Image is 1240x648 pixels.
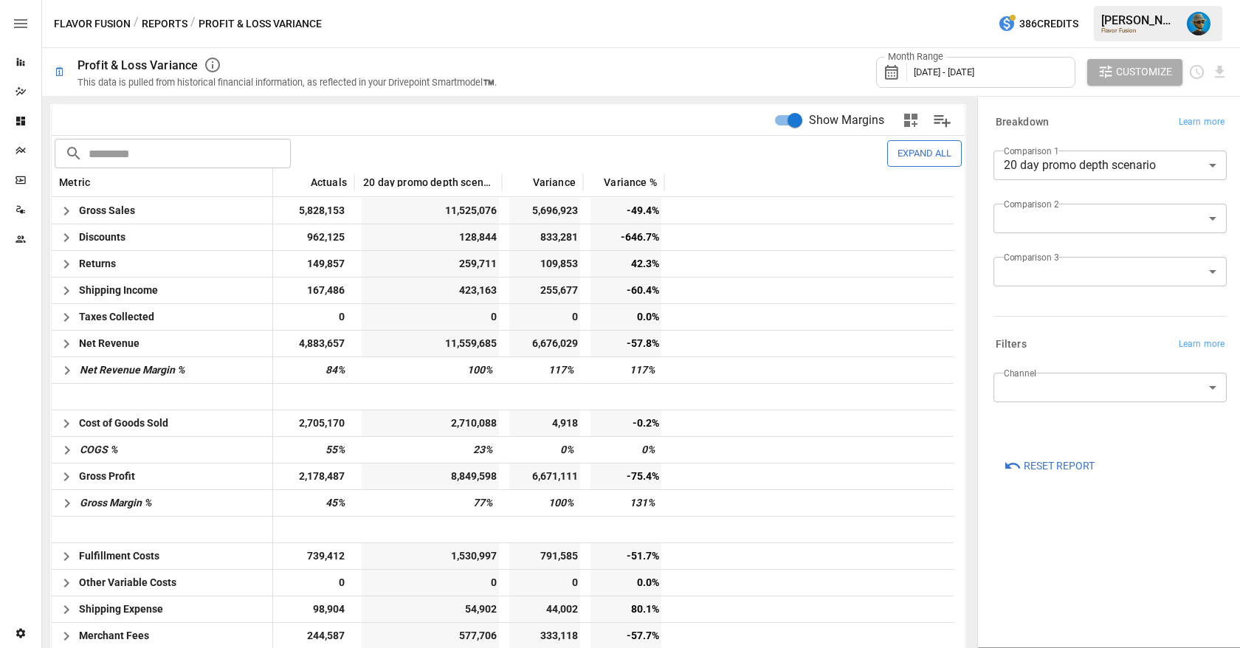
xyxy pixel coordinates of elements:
div: Profit & Loss Variance [77,58,198,72]
span: 77% [467,497,492,509]
span: 0.0% [590,570,661,596]
h6: Breakdown [996,114,1049,131]
span: 0% [635,444,655,455]
span: 791,585 [509,543,580,569]
span: 0 [362,570,499,596]
span: Discounts [79,231,125,243]
span: -51.7% [590,543,661,569]
span: Variance % [604,178,657,187]
span: Net Revenue Margin % [80,364,185,376]
div: This data is pulled from historical financial information, as reflected in your Drivepoint Smartm... [77,77,497,88]
label: Comparison 2 [1004,198,1058,210]
span: 100% [461,364,492,376]
button: Reports [142,15,187,33]
span: Shipping Expense [79,603,163,615]
span: 0.0% [590,304,661,330]
span: 0 [280,304,347,330]
span: 11,525,076 [362,198,499,224]
span: Shipping Income [79,284,158,296]
span: -0.2% [590,410,661,436]
span: Net Revenue [79,337,139,349]
span: COGS % [80,444,117,455]
span: 6,676,029 [509,331,580,356]
span: 0% [554,444,573,455]
span: 100% [542,497,573,509]
span: 1,530,997 [362,543,499,569]
span: 2,710,088 [362,410,499,436]
span: -49.4% [590,198,661,224]
label: Comparison 1 [1004,145,1058,157]
span: 109,853 [509,251,580,277]
span: 20 day promo depth scenario [363,178,495,187]
button: Customize [1087,59,1183,86]
span: 128,844 [362,224,499,250]
span: Gross Margin % [80,497,151,509]
span: 0 [509,570,580,596]
span: [DATE] - [DATE] [914,66,974,77]
button: Reset Report [993,452,1105,479]
span: 5,696,923 [509,198,580,224]
label: Month Range [884,50,947,63]
span: 386 Credits [1019,15,1078,33]
span: 259,711 [362,251,499,277]
span: 117% [624,364,655,376]
span: Show Margins [809,111,884,129]
div: / [190,15,196,33]
span: 84% [320,364,345,376]
button: Flavor Fusion [54,15,131,33]
img: Lance Quejada [1187,12,1210,35]
div: / [134,15,139,33]
span: 962,125 [280,224,347,250]
div: Flavor Fusion [1101,27,1178,34]
span: 117% [542,364,573,376]
span: Actuals [311,178,347,187]
span: 6,671,111 [509,463,580,489]
span: Gross Sales [79,204,135,216]
span: Variance [533,178,576,187]
span: 0 [362,304,499,330]
button: Schedule report [1188,63,1205,80]
span: 4,918 [509,410,580,436]
span: Taxes Collected [79,311,154,323]
span: 5,828,153 [280,198,347,224]
div: [PERSON_NAME] [1101,13,1178,27]
span: Metric [59,178,90,187]
span: 131% [624,497,655,509]
span: 8,849,598 [362,463,499,489]
label: Channel [1004,367,1036,379]
span: Returns [79,258,116,269]
span: 149,857 [280,251,347,277]
span: 2,178,487 [280,463,347,489]
span: 423,163 [362,278,499,303]
label: Comparison 3 [1004,251,1058,263]
span: -646.7% [590,224,661,250]
span: Cost of Goods Sold [79,417,168,429]
span: Merchant Fees [79,630,149,641]
span: 23% [467,444,492,455]
span: Reset Report [1024,457,1095,475]
span: 4,883,657 [280,331,347,356]
span: 0 [280,570,347,596]
span: 44,002 [509,596,580,622]
button: Lance Quejada [1178,3,1219,44]
span: Learn more [1179,337,1224,352]
span: Other Variable Costs [79,576,176,588]
span: 255,677 [509,278,580,303]
span: 98,904 [280,596,347,622]
span: 833,281 [509,224,580,250]
span: -57.8% [590,331,661,356]
span: 45% [320,497,345,509]
button: Expand All [887,140,962,166]
span: -75.4% [590,463,661,489]
span: Fulfillment Costs [79,550,159,562]
span: 42.3% [590,251,661,277]
span: 54,902 [362,596,499,622]
span: 55% [320,444,345,455]
span: 739,412 [280,543,347,569]
span: 2,705,170 [280,410,347,436]
button: Manage Columns [926,104,959,137]
span: 80.1% [590,596,661,622]
span: Learn more [1179,115,1224,130]
span: Gross Profit [79,470,135,482]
